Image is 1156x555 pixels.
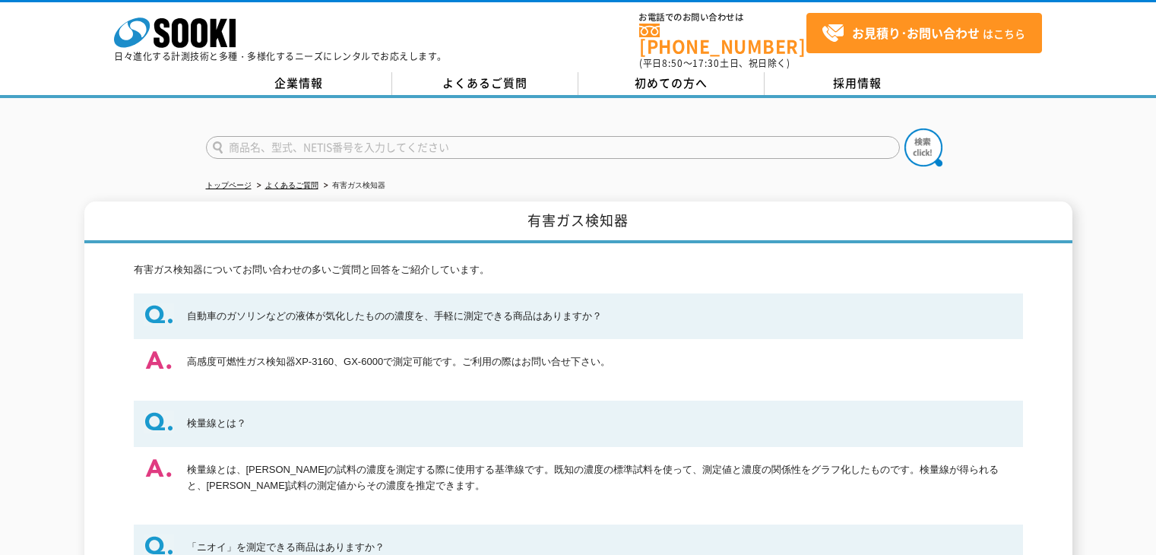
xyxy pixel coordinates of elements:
[639,13,806,22] span: お電話でのお問い合わせは
[206,72,392,95] a: 企業情報
[692,56,720,70] span: 17:30
[822,22,1025,45] span: はこちら
[134,262,1023,278] p: 有害ガス検知器についてお問い合わせの多いご質問と回答をご紹介しています。
[114,52,447,61] p: 日々進化する計測技術と多種・多様化するニーズにレンタルでお応えします。
[321,178,385,194] li: 有害ガス検知器
[84,201,1072,243] h1: 有害ガス検知器
[852,24,980,42] strong: お見積り･お問い合わせ
[662,56,683,70] span: 8:50
[635,75,708,91] span: 初めての方へ
[134,293,1023,340] dt: 自動車のガソリンなどの液体が気化したものの濃度を、手軽に測定できる商品はありますか？
[904,128,942,166] img: btn_search.png
[806,13,1042,53] a: お見積り･お問い合わせはこちら
[578,72,765,95] a: 初めての方へ
[392,72,578,95] a: よくあるご質問
[206,181,252,189] a: トップページ
[206,136,900,159] input: 商品名、型式、NETIS番号を入力してください
[639,56,790,70] span: (平日 ～ 土日、祝日除く)
[765,72,951,95] a: 採用情報
[265,181,318,189] a: よくあるご質問
[134,401,1023,447] dt: 検量線とは？
[134,339,1023,385] dd: 高感度可燃性ガス検知器XP-3160、GX-6000で測定可能です。ご利用の際はお問い合せ下さい。
[639,24,806,55] a: [PHONE_NUMBER]
[134,447,1023,509] dd: 検量線とは、[PERSON_NAME]の試料の濃度を測定する際に使用する基準線です。既知の濃度の標準試料を使って、測定値と濃度の関係性をグラフ化したものです。検量線が得られると、[PERSON_...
